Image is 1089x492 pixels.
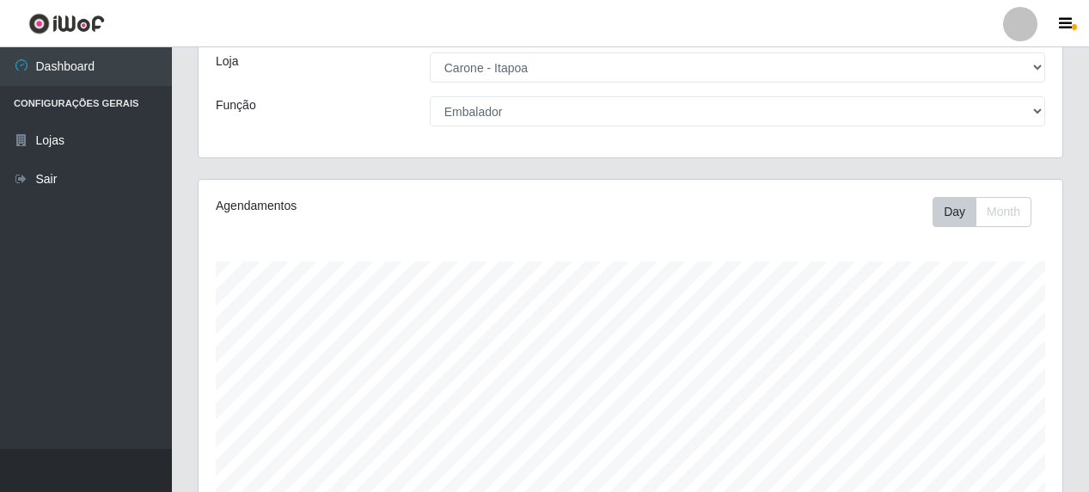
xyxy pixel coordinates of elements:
[28,13,105,34] img: CoreUI Logo
[933,197,1031,227] div: First group
[216,197,547,215] div: Agendamentos
[216,96,256,114] label: Função
[933,197,1045,227] div: Toolbar with button groups
[933,197,976,227] button: Day
[976,197,1031,227] button: Month
[216,52,238,71] label: Loja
